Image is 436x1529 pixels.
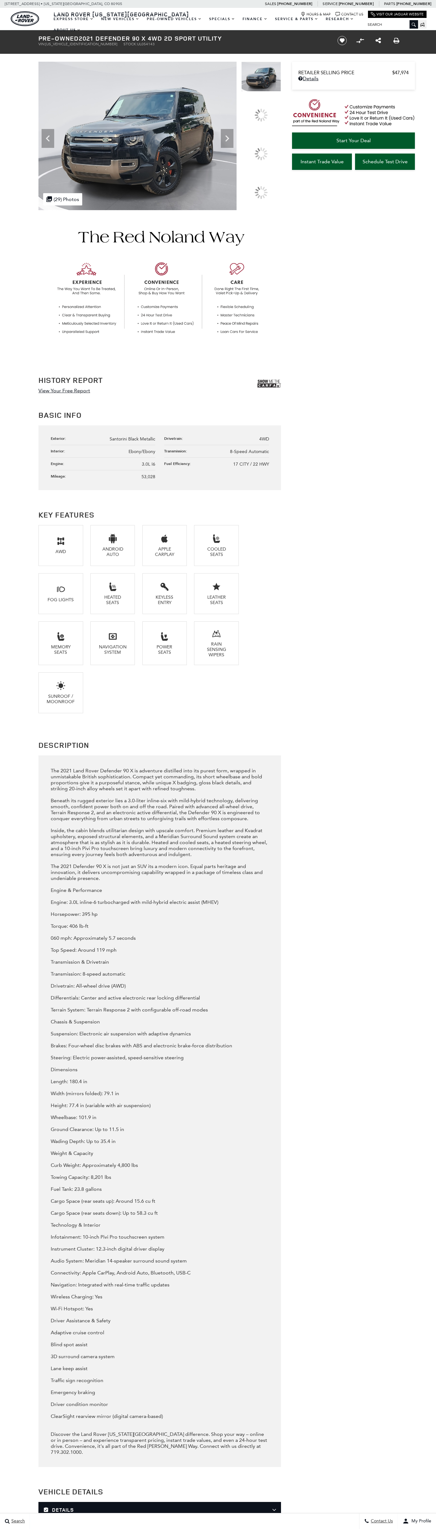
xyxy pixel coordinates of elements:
h2: Vehicle Details [38,1486,281,1497]
a: New Vehicles [97,14,143,25]
div: The 2021 Land Rover Defender 90 X is adventure distilled into its purest form, wrapped in unmista... [51,768,269,1455]
h2: Description [38,739,281,751]
nav: Main Navigation [50,14,363,36]
span: Ebony/Ebony [129,449,155,454]
a: Share this Pre-Owned 2021 Defender 90 X 4WD 2D Sport Utility [376,37,381,44]
div: AWD [46,549,75,554]
span: UL054143 [137,42,155,46]
div: Fog Lights [46,597,75,602]
div: Drivetrain: [164,436,186,441]
a: Contact Us [336,12,363,17]
strong: Pre-Owned [38,34,79,42]
span: Schedule Test Drive [363,159,408,165]
span: 53,028 [141,474,155,479]
div: Android Auto [98,546,127,557]
img: Used 2021 Santorini Black Metallic Land Rover X image 1 [38,62,237,210]
a: Details [298,76,409,81]
a: land-rover [11,11,39,26]
div: Fuel Efficiency: [164,461,194,466]
a: Research [322,14,358,25]
span: Contact Us [369,1519,393,1524]
div: Cooled Seats [202,546,231,557]
input: Search [363,21,418,28]
a: Land Rover [US_STATE][GEOGRAPHIC_DATA] [50,10,193,18]
div: Mileage: [51,473,69,479]
span: VIN: [38,42,45,46]
span: Search [10,1519,25,1524]
a: Finance [239,14,271,25]
a: Hours & Map [301,12,331,17]
div: Sunroof / Moonroof [46,694,75,704]
div: Keyless Entry [150,595,179,605]
a: About Us [50,25,84,36]
span: Land Rover [US_STATE][GEOGRAPHIC_DATA] [54,10,189,18]
span: Start Your Deal [336,137,371,143]
span: Stock: [123,42,137,46]
a: [STREET_ADDRESS] • [US_STATE][GEOGRAPHIC_DATA], CO 80905 [5,2,122,6]
div: Transmission: [164,448,190,454]
button: Save vehicle [335,36,349,46]
span: 3.0L I6 [142,462,155,467]
h3: Details [43,1507,272,1513]
a: Start Your Deal [292,132,415,149]
button: user-profile-menu [398,1513,436,1529]
span: Parts [384,2,395,6]
a: View Your Free Report [38,388,90,394]
img: Show me the Carfax [257,376,281,392]
span: Sales [265,2,276,6]
span: Service [323,2,337,6]
a: Retailer Selling Price $47,974 [298,70,409,76]
h1: 2021 Defender 90 X 4WD 2D Sport Utility [38,35,327,42]
button: Compare vehicle [355,36,365,45]
span: 17 CITY / 22 HWY [233,462,269,467]
div: (29) Photos [43,193,82,205]
span: My Profile [409,1519,431,1524]
a: [PHONE_NUMBER] [277,1,312,6]
a: Service & Parts [271,14,322,25]
h2: History Report [38,376,103,384]
span: Instant Trade Value [301,159,344,165]
span: $47,974 [392,70,409,76]
a: Visit Our Jaguar Website [371,12,424,17]
div: Navigation System [98,644,127,655]
a: Schedule Test Drive [355,154,415,170]
span: Retailer Selling Price [298,70,392,76]
img: Land Rover [11,11,39,26]
a: Specials [205,14,239,25]
a: Print this Pre-Owned 2021 Defender 90 X 4WD 2D Sport Utility [393,37,399,44]
span: Santorini Black Metallic [110,436,155,442]
div: Engine: [51,461,67,466]
div: Rain Sensing Wipers [202,641,231,658]
div: Exterior: [51,436,69,441]
a: [PHONE_NUMBER] [396,1,431,6]
a: EXPRESS STORE [50,14,97,25]
span: 4WD [259,436,269,442]
div: Leather Seats [202,595,231,605]
h2: Key Features [38,509,281,520]
div: Interior: [51,448,68,454]
div: Power Seats [150,644,179,655]
img: Used 2021 Santorini Black Metallic Land Rover X image 1 [241,62,281,92]
div: Apple CarPlay [150,546,179,557]
a: Pre-Owned Vehicles [143,14,205,25]
span: [US_VEHICLE_IDENTIFICATION_NUMBER] [45,42,117,46]
a: Instant Trade Value [292,154,352,170]
a: [PHONE_NUMBER] [339,1,374,6]
div: Memory Seats [46,644,75,655]
span: 8-Speed Automatic [230,449,269,454]
div: Heated Seats [98,595,127,605]
h2: Basic Info [38,409,281,421]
